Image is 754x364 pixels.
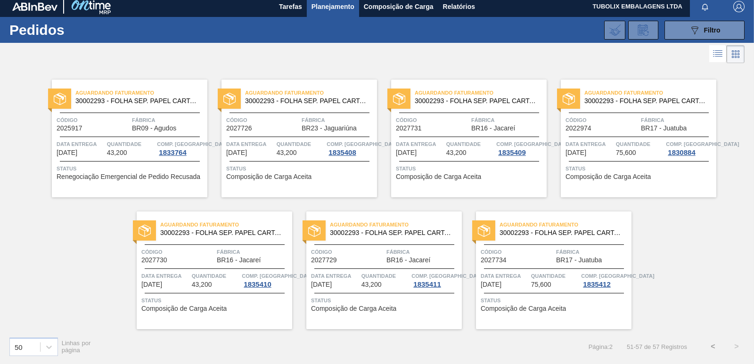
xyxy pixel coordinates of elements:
a: Comp. [GEOGRAPHIC_DATA]1835410 [242,271,290,288]
span: 43,200 [361,281,382,288]
img: status [393,93,405,105]
span: Aguardando Faturamento [584,88,716,97]
div: 1830884 [666,149,697,156]
button: > [725,335,748,358]
span: Quantidade [107,139,155,149]
span: 30002293 - FOLHA SEP. PAPEL CARTAO 1200x1000M 350g [415,97,539,105]
div: 1833764 [157,149,188,156]
span: Comp. Carga [581,271,654,281]
a: Comp. [GEOGRAPHIC_DATA]1835412 [581,271,629,288]
span: Data entrega [481,271,529,281]
span: 2027731 [396,125,422,132]
button: < [701,335,725,358]
span: 30002293 - FOLHA SEP. PAPEL CARTAO 1200x1000M 350g [330,229,454,236]
button: Filtro [664,21,745,40]
a: statusAguardando Faturamento30002293 - FOLHA SEP. PAPEL CARTAO 1200x1000M 350gCódigo2022974Fábric... [547,80,716,197]
span: Composição de Carga Aceita [141,305,227,312]
span: Composição de Carga Aceita [565,173,651,180]
span: Comp. Carga [327,139,400,149]
img: status [308,225,320,237]
span: 43,200 [277,149,297,156]
span: Composição de Carga Aceita [311,305,396,312]
span: Comp. Carga [496,139,569,149]
a: statusAguardando Faturamento30002293 - FOLHA SEP. PAPEL CARTAO 1200x1000M 350gCódigo2027726Fábric... [207,80,377,197]
span: 27/10/2025 [57,149,77,156]
h1: Pedidos [9,24,146,35]
span: Data entrega [141,271,189,281]
span: Quantidade [361,271,410,281]
span: BR09 - Agudos [132,125,176,132]
span: Data entrega [396,139,444,149]
span: Data entrega [565,139,614,149]
span: Página : 2 [589,343,613,350]
a: Comp. [GEOGRAPHIC_DATA]1830884 [666,139,714,156]
img: status [478,225,490,237]
img: Logout [733,1,745,12]
span: 30002293 - FOLHA SEP. PAPEL CARTAO 1200x1000M 350g [245,97,369,105]
span: Código [57,115,130,125]
span: Composição de Carga Aceita [396,173,481,180]
a: Comp. [GEOGRAPHIC_DATA]1835411 [411,271,459,288]
div: 50 [15,343,23,351]
a: Comp. [GEOGRAPHIC_DATA]1835409 [496,139,544,156]
span: BR16 - Jacareí [386,257,430,264]
span: Status [396,164,544,173]
span: Aguardando Faturamento [245,88,377,97]
img: status [223,93,236,105]
span: Filtro [704,26,721,34]
span: Quantidade [277,139,325,149]
div: Visão em Cards [727,45,745,63]
div: 1835412 [581,281,612,288]
span: Quantidade [531,271,579,281]
span: Status [141,296,290,305]
span: Código [396,115,469,125]
div: Importar Negociações dos Pedidos [604,21,625,40]
span: Código [141,247,214,257]
span: 31/10/2025 [565,149,586,156]
span: 29/10/2025 [396,149,417,156]
a: statusAguardando Faturamento30002293 - FOLHA SEP. PAPEL CARTAO 1200x1000M 350gCódigo2027730Fábric... [123,211,292,329]
span: Composição de Carga [364,1,434,12]
span: Comp. Carga [157,139,230,149]
span: Quantidade [446,139,494,149]
span: 2027734 [481,257,507,264]
span: Renegociação Emergencial de Pedido Recusada [57,173,200,180]
div: Solicitação de Revisão de Pedidos [628,21,658,40]
img: TNhmsLtSVTkK8tSr43FrP2fwEKptu5GPRR3wAAAABJRU5ErkJggg== [12,2,57,11]
span: 2027729 [311,257,337,264]
span: Status [226,164,375,173]
span: Status [565,164,714,173]
span: Código [565,115,639,125]
span: 2027726 [226,125,252,132]
span: 30002293 - FOLHA SEP. PAPEL CARTAO 1200x1000M 350g [584,97,709,105]
span: Data entrega [57,139,105,149]
span: Quantidade [616,139,664,149]
span: Aguardando Faturamento [75,88,207,97]
span: BR17 - Juatuba [641,125,687,132]
span: 2027730 [141,257,167,264]
span: Código [226,115,299,125]
span: Fábrica [471,115,544,125]
a: statusAguardando Faturamento30002293 - FOLHA SEP. PAPEL CARTAO 1200x1000M 350gCódigo2027731Fábric... [377,80,547,197]
span: Aguardando Faturamento [500,220,631,229]
span: Aguardando Faturamento [330,220,462,229]
span: 51 - 57 de 57 Registros [627,343,687,350]
span: Aguardando Faturamento [160,220,292,229]
img: status [139,225,151,237]
a: Comp. [GEOGRAPHIC_DATA]1833764 [157,139,205,156]
div: 1835411 [411,281,443,288]
span: Composição de Carga Aceita [226,173,311,180]
span: 43,200 [446,149,467,156]
span: Planejamento [311,1,354,12]
a: statusAguardando Faturamento30002293 - FOLHA SEP. PAPEL CARTAO 1200x1000M 350gCódigo2027729Fábric... [292,211,462,329]
img: status [563,93,575,105]
span: Status [57,164,205,173]
span: Data entrega [226,139,274,149]
span: 43,200 [192,281,212,288]
span: 30002293 - FOLHA SEP. PAPEL CARTAO 1200x1000M 350g [75,97,200,105]
a: statusAguardando Faturamento30002293 - FOLHA SEP. PAPEL CARTAO 1200x1000M 350gCódigo2027734Fábric... [462,211,631,329]
span: Status [311,296,459,305]
span: Fábrica [556,247,629,257]
span: Comp. Carga [242,271,315,281]
span: 07/11/2025 [481,281,501,288]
